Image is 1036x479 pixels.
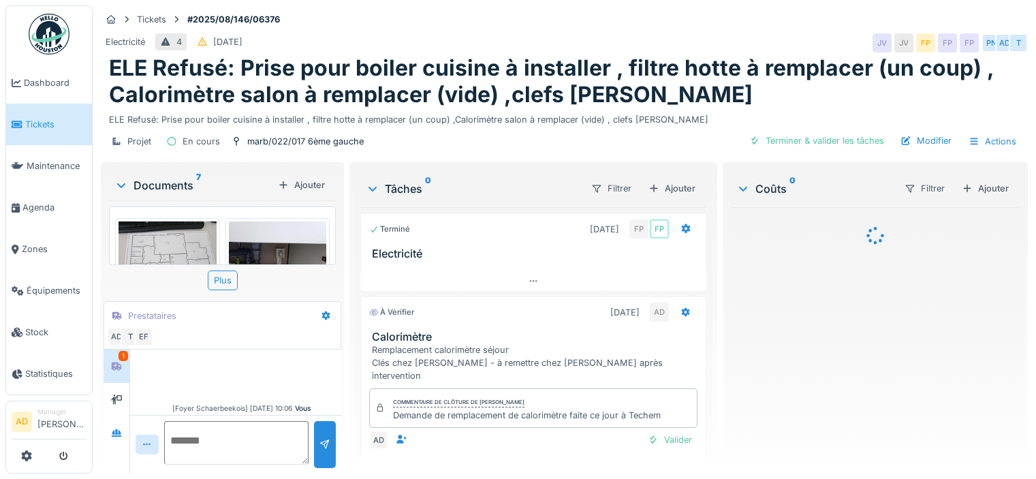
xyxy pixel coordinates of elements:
a: Agenda [6,187,92,228]
div: EF [134,327,153,346]
div: Projet [127,135,151,148]
span: Équipements [27,284,87,297]
div: Ajouter [956,179,1014,198]
div: Documents [114,177,272,194]
div: Ajouter [643,179,701,198]
div: Coûts [736,181,893,197]
div: Demande de remplacement de calorimètre faite ce jour à Techem [393,409,661,422]
div: Terminé [369,223,410,235]
div: [DATE] [213,35,242,48]
span: Maintenance [27,159,87,172]
img: Badge_color-CXgf-gQk.svg [29,14,69,55]
img: t6ygrfj322ykxfq6botm4a553noe [229,221,327,352]
div: JV [873,33,892,52]
div: Commentaire de clôture de [PERSON_NAME] [393,398,524,407]
div: Tâches [366,181,580,197]
span: Zones [22,243,87,256]
img: 6t4cxaoveh7h06mebl0ahr13ldrn [119,221,217,295]
a: AD Manager[PERSON_NAME] [12,407,87,439]
span: Statistiques [25,367,87,380]
div: Ajouter [272,176,330,194]
a: Stock [6,311,92,353]
div: FP [938,33,957,52]
a: Équipements [6,270,92,311]
div: Modifier [895,132,957,150]
div: FP [650,219,669,238]
div: ELE Refusé: Prise pour boiler cuisine à installer , filtre hotte à remplacer (un coup) ,Calorimèt... [109,108,1020,126]
li: AD [12,412,32,432]
div: AD [369,431,388,450]
div: Terminer & valider les tâches [744,132,890,150]
sup: 7 [196,177,201,194]
div: 4 [176,35,182,48]
span: Tickets [25,118,87,131]
div: Actions [962,132,1022,151]
div: T [121,327,140,346]
div: AD [107,327,126,346]
li: [PERSON_NAME] [37,407,87,436]
span: Stock [25,326,87,339]
a: Dashboard [6,62,92,104]
span: Dashboard [24,76,87,89]
div: Filtrer [898,179,951,198]
a: Tickets [6,104,92,145]
div: PN [982,33,1001,52]
a: Maintenance [6,145,92,187]
div: Tickets [137,13,166,26]
div: À vérifier [369,307,414,318]
strong: #2025/08/146/06376 [182,13,285,26]
div: AD [995,33,1014,52]
div: Prestataires [128,309,176,322]
div: Filtrer [585,179,638,198]
div: FP [960,33,979,52]
div: AD [650,303,669,322]
a: Zones [6,228,92,270]
h3: Calorimètre [372,330,700,343]
span: Agenda [22,201,87,214]
h3: Electricité [372,247,700,260]
div: Valider [642,431,697,449]
div: Electricité [106,35,145,48]
div: FP [629,219,648,238]
div: Vous [295,403,311,414]
div: JV [894,33,913,52]
div: [DATE] [610,306,640,319]
div: En cours [183,135,220,148]
div: [DATE] [590,223,619,236]
div: 1 [119,351,128,361]
sup: 0 [789,181,796,197]
a: Statistiques [6,353,92,395]
div: [Foyer Schaerbeekois] [DATE] 10:06 [172,403,292,414]
div: Manager [37,407,87,417]
h1: ELE Refusé: Prise pour boiler cuisine à installer , filtre hotte à remplacer (un coup) , Calorimè... [109,55,1020,108]
div: FP [916,33,935,52]
div: marb/022/017 6ème gauche [247,135,364,148]
div: Remplacement calorimètre séjour Clés chez [PERSON_NAME] - à remettre chez [PERSON_NAME] après int... [372,343,700,383]
sup: 0 [425,181,431,197]
div: Plus [208,271,238,290]
div: T [1009,33,1028,52]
